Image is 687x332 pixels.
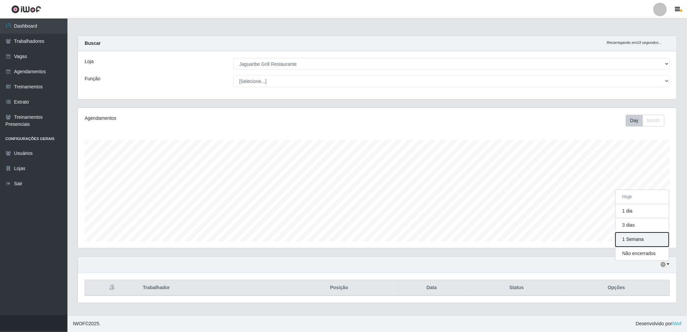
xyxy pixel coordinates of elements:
[85,40,101,46] strong: Buscar
[672,321,682,326] a: iWof
[85,115,322,122] div: Agendamentos
[616,204,669,218] button: 1 dia
[563,280,669,296] th: Opções
[11,5,41,13] img: CoreUI Logo
[616,190,669,204] button: Hoje
[636,320,682,327] span: Desenvolvido por
[73,321,85,326] span: IWOF
[85,75,101,82] label: Função
[626,115,664,127] div: First group
[139,280,285,296] th: Trabalhador
[394,280,470,296] th: Data
[642,115,664,127] button: Month
[626,115,670,127] div: Toolbar with button groups
[85,58,93,65] label: Loja
[616,218,669,232] button: 3 dias
[73,320,101,327] span: © 2025 .
[470,280,564,296] th: Status
[616,247,669,260] button: Não encerrados
[607,40,662,45] i: Recarregando em 19 segundos...
[616,232,669,247] button: 1 Semana
[626,115,643,127] button: Day
[285,280,394,296] th: Posição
